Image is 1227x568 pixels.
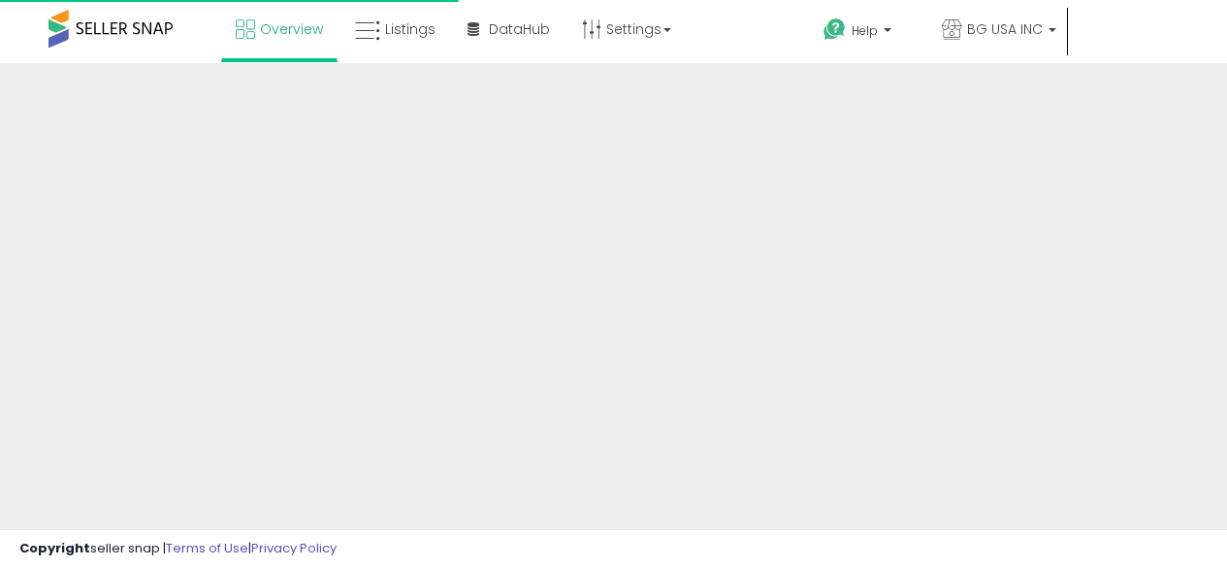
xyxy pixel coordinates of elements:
[251,539,337,557] a: Privacy Policy
[823,17,847,42] i: Get Help
[19,540,337,558] div: seller snap | |
[489,19,550,39] span: DataHub
[19,539,90,557] strong: Copyright
[385,19,436,39] span: Listings
[852,22,878,39] span: Help
[166,539,248,557] a: Terms of Use
[967,19,1043,39] span: BG USA INC
[260,19,323,39] span: Overview
[808,3,924,63] a: Help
